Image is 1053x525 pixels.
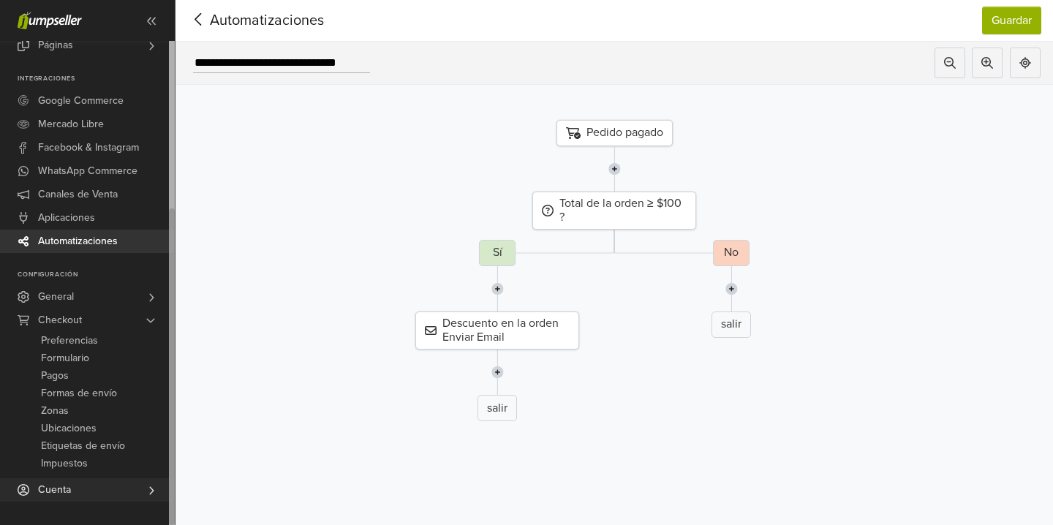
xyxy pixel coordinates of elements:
[532,192,696,230] div: Total de la orden ≥ $100 ?
[982,7,1041,34] button: Guardar
[38,159,137,183] span: WhatsApp Commerce
[41,350,89,367] span: Formulario
[187,10,301,31] span: Automatizaciones
[38,113,104,136] span: Mercado Libre
[491,266,504,311] img: line-7960e5f4d2b50ad2986e.svg
[608,146,621,192] img: line-7960e5f4d2b50ad2986e.svg
[38,206,95,230] span: Aplicaciones
[38,478,71,502] span: Cuenta
[38,136,139,159] span: Facebook & Instagram
[38,183,118,206] span: Canales de Venta
[41,385,117,402] span: Formas de envío
[18,75,175,83] p: Integraciones
[41,402,69,420] span: Zonas
[41,437,125,455] span: Etiquetas de envío
[38,89,124,113] span: Google Commerce
[415,311,579,350] div: Descuento en la orden Enviar Email
[41,420,97,437] span: Ubicaciones
[38,34,73,57] span: Páginas
[41,332,98,350] span: Preferencias
[38,285,74,309] span: General
[725,266,738,311] img: line-7960e5f4d2b50ad2986e.svg
[38,230,118,253] span: Automatizaciones
[18,271,175,279] p: Configuración
[38,309,82,332] span: Checkout
[712,311,751,338] div: salir
[713,240,750,266] div: No
[41,367,69,385] span: Pagos
[491,350,504,395] img: line-7960e5f4d2b50ad2986e.svg
[41,455,88,472] span: Impuestos
[556,120,673,146] div: Pedido pagado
